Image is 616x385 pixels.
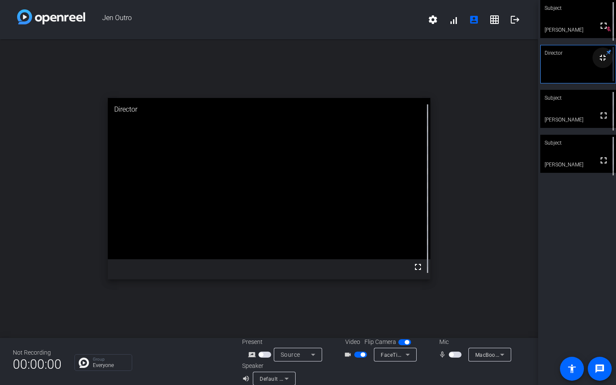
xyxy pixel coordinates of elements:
[595,364,605,374] mat-icon: message
[17,9,85,24] img: white-gradient.svg
[598,110,609,121] mat-icon: fullscreen
[540,90,616,106] div: Subject
[108,98,431,121] div: Director
[242,373,252,384] mat-icon: volume_up
[598,53,608,63] mat-icon: fullscreen_exit
[510,15,520,25] mat-icon: logout
[79,358,89,368] img: Chat Icon
[242,338,328,346] div: Present
[438,349,449,360] mat-icon: mic_none
[540,135,616,151] div: Subject
[413,262,423,272] mat-icon: fullscreen
[344,349,354,360] mat-icon: videocam_outline
[281,351,300,358] span: Source
[260,375,363,382] span: Default - MacBook Pro Speakers (Built-in)
[475,351,563,358] span: MacBook Pro Microphone (Built-in)
[428,15,438,25] mat-icon: settings
[93,357,127,361] p: Group
[469,15,479,25] mat-icon: account_box
[540,45,616,61] div: Director
[85,9,423,30] span: Jen Outro
[598,21,609,31] mat-icon: fullscreen
[598,155,609,166] mat-icon: fullscreen
[431,338,516,346] div: Mic
[93,363,127,368] p: Everyone
[381,351,469,358] span: FaceTime HD Camera (1C1C:B782)
[248,349,258,360] mat-icon: screen_share_outline
[345,338,360,346] span: Video
[443,9,464,30] button: signal_cellular_alt
[364,338,396,346] span: Flip Camera
[242,361,293,370] div: Speaker
[489,15,500,25] mat-icon: grid_on
[13,354,62,375] span: 00:00:00
[13,348,62,357] div: Not Recording
[567,364,577,374] mat-icon: accessibility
